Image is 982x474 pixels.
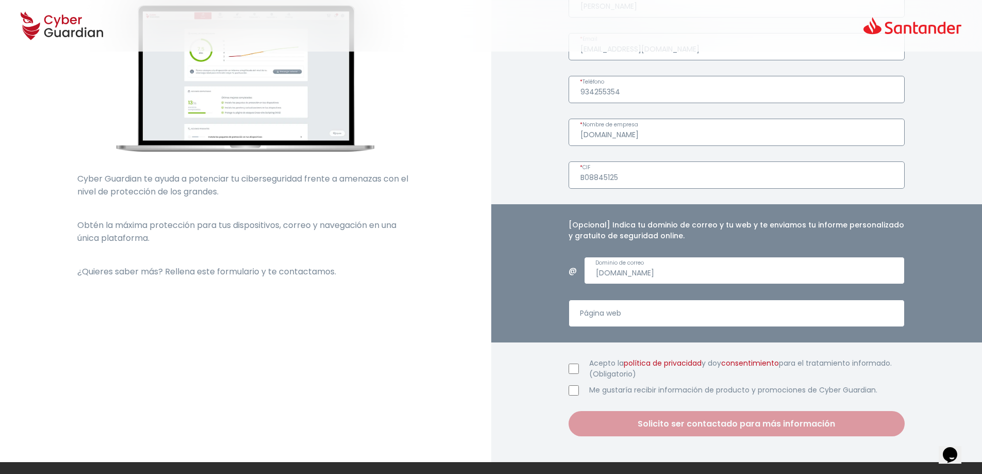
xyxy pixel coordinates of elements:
img: cyberguardian-home [116,5,374,152]
input: Introduce un número de teléfono válido. [569,76,905,103]
p: ¿Quieres saber más? Rellena este formulario y te contactamos. [77,265,414,278]
p: Obtén la máxima protección para tus dispositivos, correo y navegación en una única plataforma. [77,219,414,244]
span: @ [569,264,576,277]
p: Cyber Guardian te ayuda a potenciar tu ciberseguridad frente a amenazas con el nivel de protecció... [77,172,414,198]
input: Introduce un dominio de correo válido. [584,257,905,284]
input: Introduce una página web válida. [569,300,905,327]
button: Solicito ser contactado para más información [569,411,905,436]
iframe: chat widget [939,433,972,464]
label: Me gustaría recibir información de producto y promociones de Cyber Guardian. [589,385,905,396]
a: política de privacidad [624,358,702,368]
a: consentimiento [721,358,779,368]
label: Acepto la y doy para el tratamiento informado. (Obligatorio) [589,358,905,380]
h4: [Opcional] Indica tu dominio de correo y tu web y te enviamos tu informe personalizado y gratuito... [569,220,905,241]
